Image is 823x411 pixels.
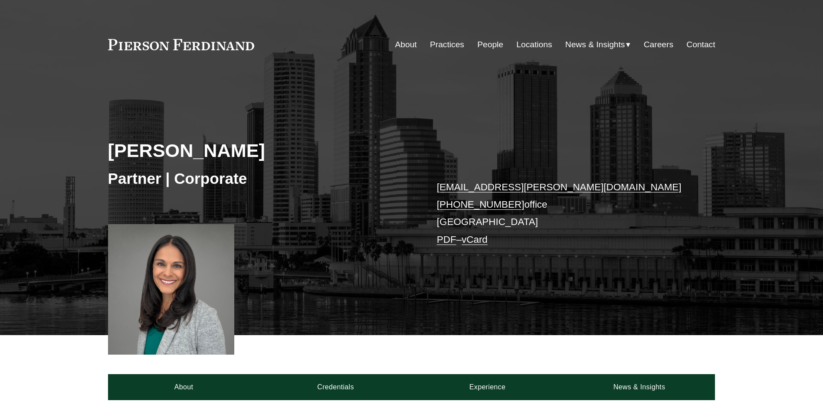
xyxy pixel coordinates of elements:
[437,179,690,248] p: office [GEOGRAPHIC_DATA] –
[686,36,715,53] a: Contact
[437,199,525,210] a: [PHONE_NUMBER]
[565,36,631,53] a: folder dropdown
[477,36,503,53] a: People
[437,234,456,245] a: PDF
[430,36,464,53] a: Practices
[412,374,564,400] a: Experience
[516,36,552,53] a: Locations
[108,374,260,400] a: About
[565,37,625,52] span: News & Insights
[108,169,412,188] h3: Partner | Corporate
[108,139,412,162] h2: [PERSON_NAME]
[395,36,417,53] a: About
[462,234,488,245] a: vCard
[437,182,682,192] a: [EMAIL_ADDRESS][PERSON_NAME][DOMAIN_NAME]
[644,36,673,53] a: Careers
[563,374,715,400] a: News & Insights
[260,374,412,400] a: Credentials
